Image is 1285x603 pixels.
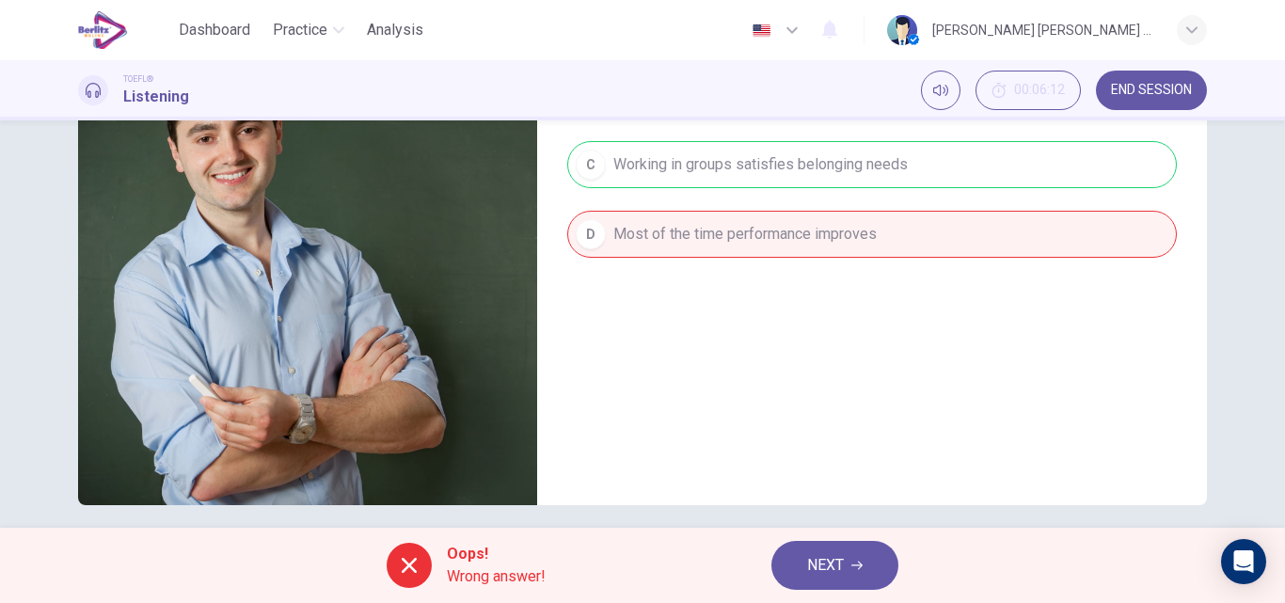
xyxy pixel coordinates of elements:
[273,19,327,41] span: Practice
[921,71,960,110] div: Mute
[1221,539,1266,584] div: Open Intercom Messenger
[265,13,352,47] button: Practice
[78,11,171,49] a: EduSynch logo
[1096,71,1207,110] button: END SESSION
[976,71,1081,110] div: Hide
[771,541,898,590] button: NEXT
[807,552,844,579] span: NEXT
[171,13,258,47] button: Dashboard
[447,565,546,588] span: Wrong answer!
[932,19,1154,41] div: [PERSON_NAME] [PERSON_NAME] Toledo
[887,15,917,45] img: Profile picture
[1111,83,1192,98] span: END SESSION
[447,543,546,565] span: Oops!
[123,86,189,108] h1: Listening
[123,72,153,86] span: TOEFL®
[359,13,431,47] button: Analysis
[1014,83,1065,98] span: 00:06:12
[976,71,1081,110] button: 00:06:12
[750,24,773,38] img: en
[367,19,423,41] span: Analysis
[179,19,250,41] span: Dashboard
[78,47,537,505] img: Psychology Class
[78,11,128,49] img: EduSynch logo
